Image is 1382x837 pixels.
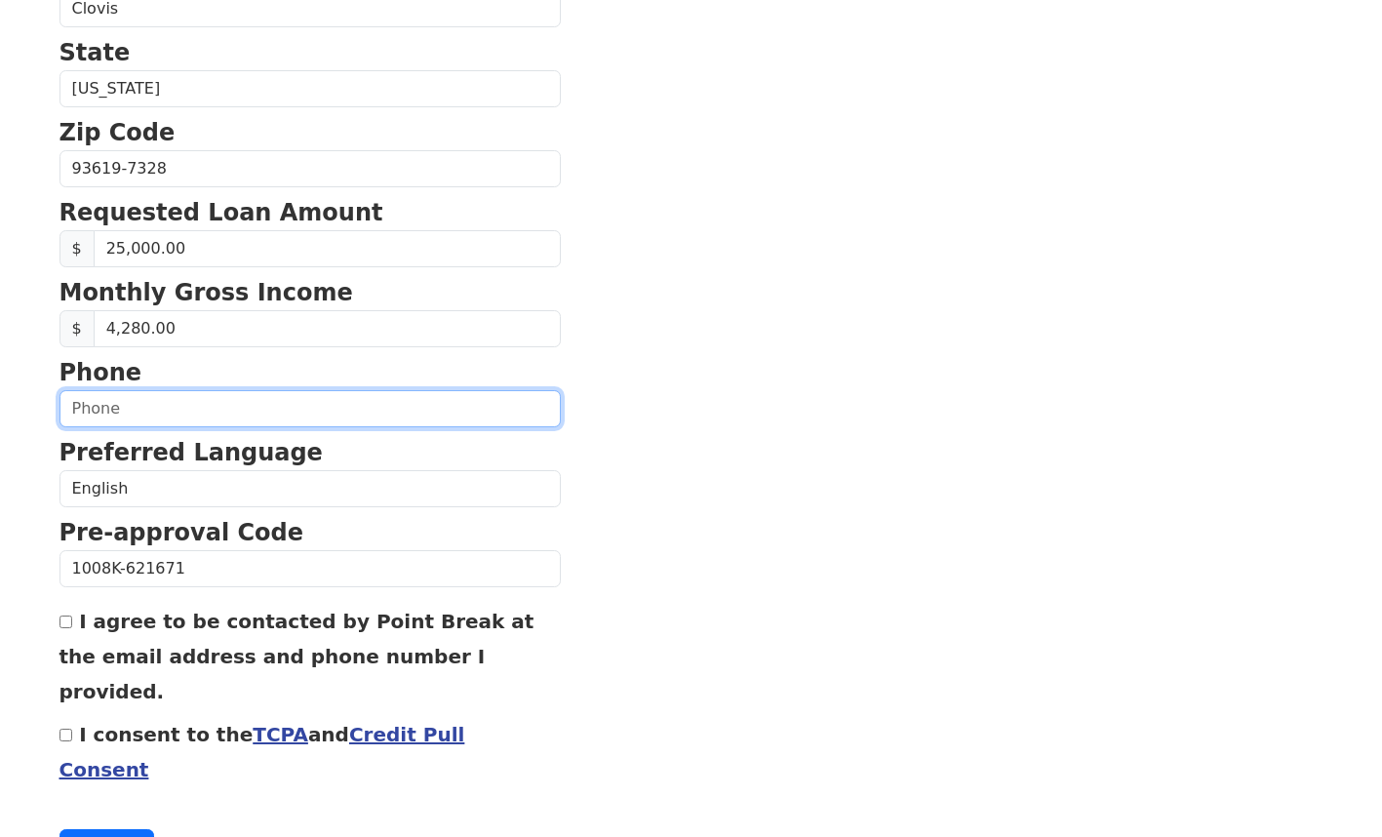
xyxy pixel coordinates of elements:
input: Pre-approval Code [59,550,561,587]
input: Zip Code [59,150,561,187]
label: I consent to the and [59,723,465,781]
strong: Requested Loan Amount [59,199,383,226]
input: Phone [59,390,561,427]
p: Monthly Gross Income [59,275,561,310]
strong: Zip Code [59,119,176,146]
span: $ [59,310,95,347]
a: TCPA [253,723,308,746]
strong: State [59,39,131,66]
strong: Phone [59,359,142,386]
label: I agree to be contacted by Point Break at the email address and phone number I provided. [59,610,534,703]
input: 0.00 [94,310,561,347]
span: $ [59,230,95,267]
strong: Pre-approval Code [59,519,304,546]
strong: Preferred Language [59,439,323,466]
input: Requested Loan Amount [94,230,561,267]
